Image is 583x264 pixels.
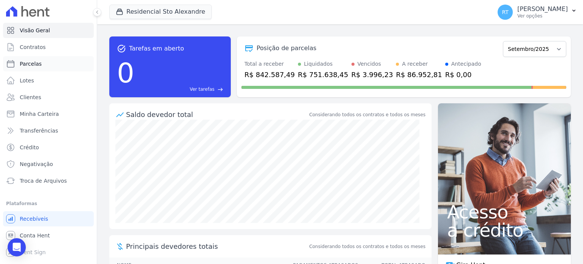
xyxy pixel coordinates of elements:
span: Clientes [20,93,41,101]
a: Recebíveis [3,211,94,226]
button: RT [PERSON_NAME] Ver opções [492,2,583,23]
a: Visão Geral [3,23,94,38]
p: [PERSON_NAME] [517,5,568,13]
a: Parcelas [3,56,94,71]
span: Lotes [20,77,34,84]
span: Contratos [20,43,46,51]
span: RT [502,9,508,15]
a: Minha Carteira [3,106,94,122]
span: Negativação [20,160,53,168]
span: Parcelas [20,60,42,68]
button: Residencial Sto Alexandre [109,5,212,19]
div: Plataformas [6,199,91,208]
a: Clientes [3,90,94,105]
span: Recebíveis [20,215,48,223]
p: Ver opções [517,13,568,19]
a: Transferências [3,123,94,138]
a: Negativação [3,157,94,172]
span: Minha Carteira [20,110,59,118]
a: Crédito [3,140,94,155]
a: Troca de Arquivos [3,173,94,188]
span: Visão Geral [20,27,50,34]
span: Conta Hent [20,232,50,239]
span: Troca de Arquivos [20,177,67,185]
span: Crédito [20,144,39,151]
div: Open Intercom Messenger [8,238,26,256]
a: Lotes [3,73,94,88]
a: Conta Hent [3,228,94,243]
a: Contratos [3,40,94,55]
span: Transferências [20,127,58,134]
